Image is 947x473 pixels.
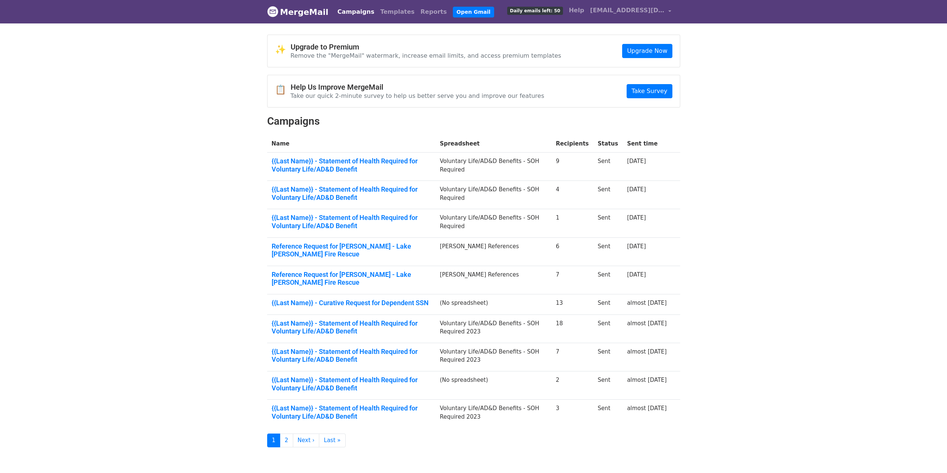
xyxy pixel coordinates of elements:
th: Recipients [551,135,594,153]
td: Voluntary Life/AD&D Benefits - SOH Required 2023 [435,400,551,428]
a: [DATE] [627,186,646,193]
td: 4 [551,181,594,209]
a: {{Last Name}} - Statement of Health Required for Voluntary Life/AD&D Benefit [272,348,431,364]
a: almost [DATE] [627,320,666,327]
a: MergeMail [267,4,329,20]
h4: Upgrade to Premium [291,42,562,51]
span: 📋 [275,84,291,95]
a: 2 [280,434,293,447]
a: {{Last Name}} - Statement of Health Required for Voluntary Life/AD&D Benefit [272,376,431,392]
a: almost [DATE] [627,405,666,412]
th: Spreadsheet [435,135,551,153]
td: 7 [551,266,594,294]
a: 1 [267,434,281,447]
td: 13 [551,294,594,315]
a: Last » [319,434,345,447]
a: {{Last Name}} - Statement of Health Required for Voluntary Life/AD&D Benefit [272,404,431,420]
td: Sent [593,181,623,209]
th: Sent time [623,135,671,153]
td: 9 [551,153,594,181]
img: MergeMail logo [267,6,278,17]
p: Remove the "MergeMail" watermark, increase email limits, and access premium templates [291,52,562,60]
a: Daily emails left: 50 [504,3,566,18]
td: Sent [593,400,623,428]
a: [DATE] [627,158,646,164]
a: {{Last Name}} - Statement of Health Required for Voluntary Life/AD&D Benefit [272,185,431,201]
a: almost [DATE] [627,300,666,306]
p: Take our quick 2-minute survey to help us better serve you and improve our features [291,92,544,100]
a: Campaigns [335,4,377,19]
a: [DATE] [627,271,646,278]
a: [DATE] [627,214,646,221]
a: {{Last Name}} - Statement of Health Required for Voluntary Life/AD&D Benefit [272,319,431,335]
td: Sent [593,294,623,315]
a: {{Last Name}} - Statement of Health Required for Voluntary Life/AD&D Benefit [272,214,431,230]
a: almost [DATE] [627,377,666,383]
span: [EMAIL_ADDRESS][DOMAIN_NAME] [590,6,665,15]
td: Sent [593,314,623,343]
a: Next › [293,434,320,447]
td: Sent [593,153,623,181]
td: 18 [551,314,594,343]
td: (No spreadsheet) [435,294,551,315]
td: Sent [593,343,623,371]
td: Voluntary Life/AD&D Benefits - SOH Required [435,181,551,209]
td: 3 [551,400,594,428]
a: Take Survey [627,84,672,98]
td: 7 [551,343,594,371]
td: 6 [551,237,594,266]
a: Upgrade Now [622,44,672,58]
td: Sent [593,266,623,294]
td: Sent [593,371,623,400]
td: Sent [593,237,623,266]
td: 1 [551,209,594,237]
td: [PERSON_NAME] References [435,237,551,266]
a: {{Last Name}} - Curative Request for Dependent SSN [272,299,431,307]
a: Reference Request for [PERSON_NAME] - Lake [PERSON_NAME] Fire Rescue [272,242,431,258]
span: Daily emails left: 50 [507,7,563,15]
td: Sent [593,209,623,237]
h4: Help Us Improve MergeMail [291,83,544,92]
td: (No spreadsheet) [435,371,551,400]
a: Templates [377,4,417,19]
th: Status [593,135,623,153]
a: almost [DATE] [627,348,666,355]
a: Open Gmail [453,7,494,17]
a: [DATE] [627,243,646,250]
span: ✨ [275,44,291,55]
a: Help [566,3,587,18]
td: 2 [551,371,594,400]
a: {{Last Name}} - Statement of Health Required for Voluntary Life/AD&D Benefit [272,157,431,173]
td: Voluntary Life/AD&D Benefits - SOH Required 2023 [435,343,551,371]
th: Name [267,135,435,153]
a: Reports [417,4,450,19]
td: [PERSON_NAME] References [435,266,551,294]
td: Voluntary Life/AD&D Benefits - SOH Required 2023 [435,314,551,343]
a: Reference Request for [PERSON_NAME] - Lake [PERSON_NAME] Fire Rescue [272,271,431,287]
a: [EMAIL_ADDRESS][DOMAIN_NAME] [587,3,674,20]
td: Voluntary Life/AD&D Benefits - SOH Required [435,209,551,237]
td: Voluntary Life/AD&D Benefits - SOH Required [435,153,551,181]
h2: Campaigns [267,115,680,128]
